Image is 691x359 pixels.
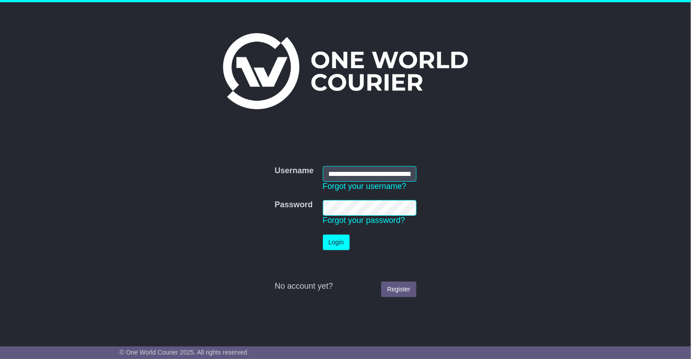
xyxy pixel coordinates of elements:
[223,33,468,109] img: One World
[381,282,416,297] a: Register
[323,216,405,225] a: Forgot your password?
[275,200,313,210] label: Password
[275,282,416,291] div: No account yet?
[120,349,249,356] span: © One World Courier 2025. All rights reserved.
[275,166,313,176] label: Username
[323,235,350,250] button: Login
[323,182,407,191] a: Forgot your username?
